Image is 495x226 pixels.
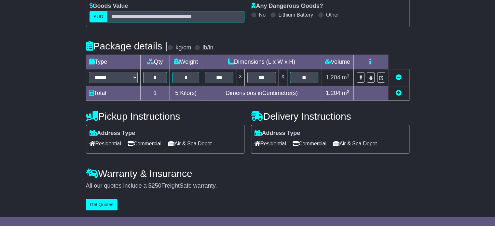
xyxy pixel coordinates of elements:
[347,73,350,78] sup: 3
[342,90,350,96] span: m
[342,74,350,81] span: m
[347,89,350,94] sup: 3
[86,86,140,100] td: Total
[326,12,339,18] label: Other
[202,44,213,51] label: lb/in
[89,130,135,137] label: Address Type
[279,69,287,86] td: x
[251,111,409,122] h4: Delivery Instructions
[170,86,202,100] td: Kilo(s)
[396,90,402,96] a: Add new item
[140,55,170,69] td: Qty
[278,12,313,18] label: Lithium Battery
[86,199,118,210] button: Get Quotes
[293,139,326,149] span: Commercial
[86,41,168,51] h4: Package details |
[128,139,161,149] span: Commercial
[86,182,409,190] div: All our quotes include a $ FreightSafe warranty.
[89,139,121,149] span: Residential
[236,69,244,86] td: x
[202,55,321,69] td: Dimensions (L x W x H)
[86,55,140,69] td: Type
[254,130,300,137] label: Address Type
[152,182,161,189] span: 250
[140,86,170,100] td: 1
[168,139,212,149] span: Air & Sea Depot
[175,44,191,51] label: kg/cm
[202,86,321,100] td: Dimensions in Centimetre(s)
[321,55,354,69] td: Volume
[86,168,409,179] h4: Warranty & Insurance
[170,55,202,69] td: Weight
[254,139,286,149] span: Residential
[326,74,340,81] span: 1.204
[251,3,323,10] label: Any Dangerous Goods?
[89,11,108,22] label: AUD
[86,111,244,122] h4: Pickup Instructions
[89,3,128,10] label: Goods Value
[175,90,178,96] span: 5
[396,74,402,81] a: Remove this item
[259,12,266,18] label: No
[333,139,377,149] span: Air & Sea Depot
[326,90,340,96] span: 1.204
